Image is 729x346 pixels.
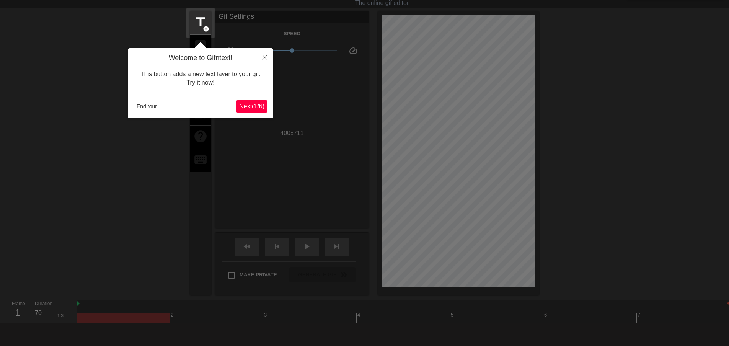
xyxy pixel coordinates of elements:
[256,48,273,66] button: Close
[134,54,267,62] h4: Welcome to Gifntext!
[236,100,267,113] button: Next
[239,103,264,109] span: Next ( 1 / 6 )
[134,101,160,112] button: End tour
[134,62,267,95] div: This button adds a new text layer to your gif. Try it now!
